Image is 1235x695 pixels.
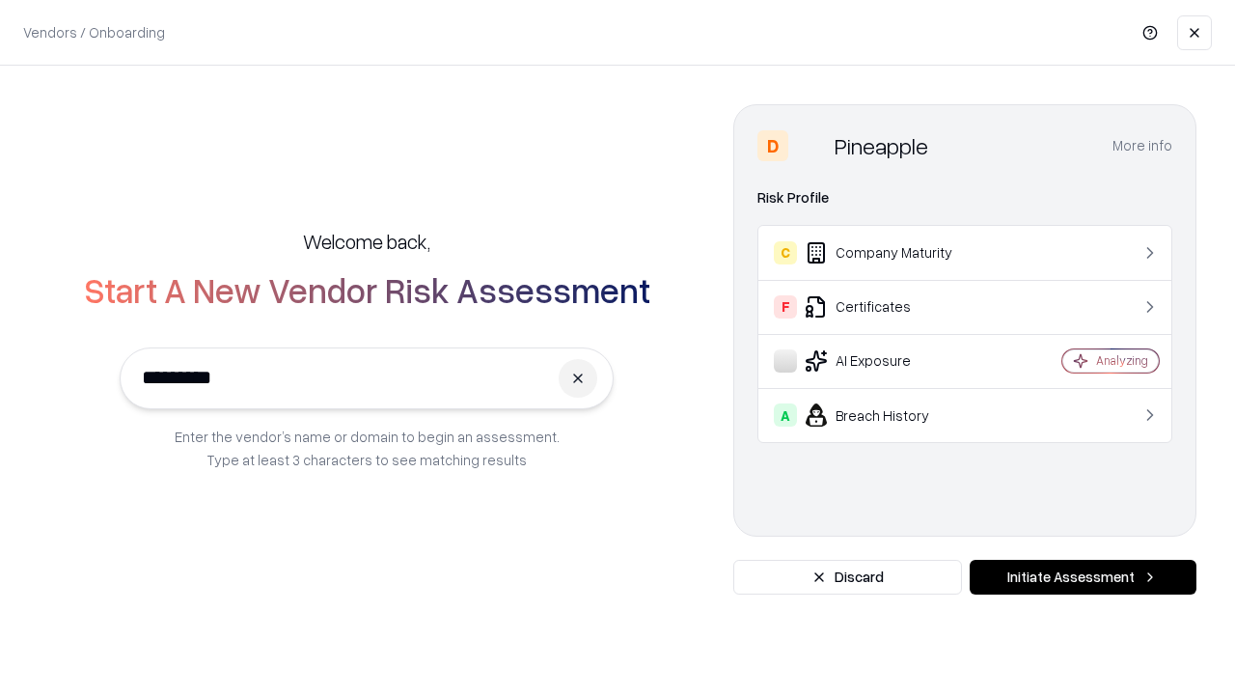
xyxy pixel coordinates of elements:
[1112,128,1172,163] button: More info
[84,270,650,309] h2: Start A New Vendor Risk Assessment
[796,130,827,161] img: Pineapple
[774,349,1004,373] div: AI Exposure
[1096,352,1148,369] div: Analyzing
[757,130,788,161] div: D
[175,425,560,471] p: Enter the vendor’s name or domain to begin an assessment. Type at least 3 characters to see match...
[303,228,430,255] h5: Welcome back,
[774,403,1004,427] div: Breach History
[970,560,1196,595] button: Initiate Assessment
[733,560,962,595] button: Discard
[774,295,1004,319] div: Certificates
[23,22,165,42] p: Vendors / Onboarding
[774,403,797,427] div: A
[774,241,797,264] div: C
[835,130,928,161] div: Pineapple
[774,295,797,319] div: F
[757,186,1172,209] div: Risk Profile
[774,241,1004,264] div: Company Maturity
